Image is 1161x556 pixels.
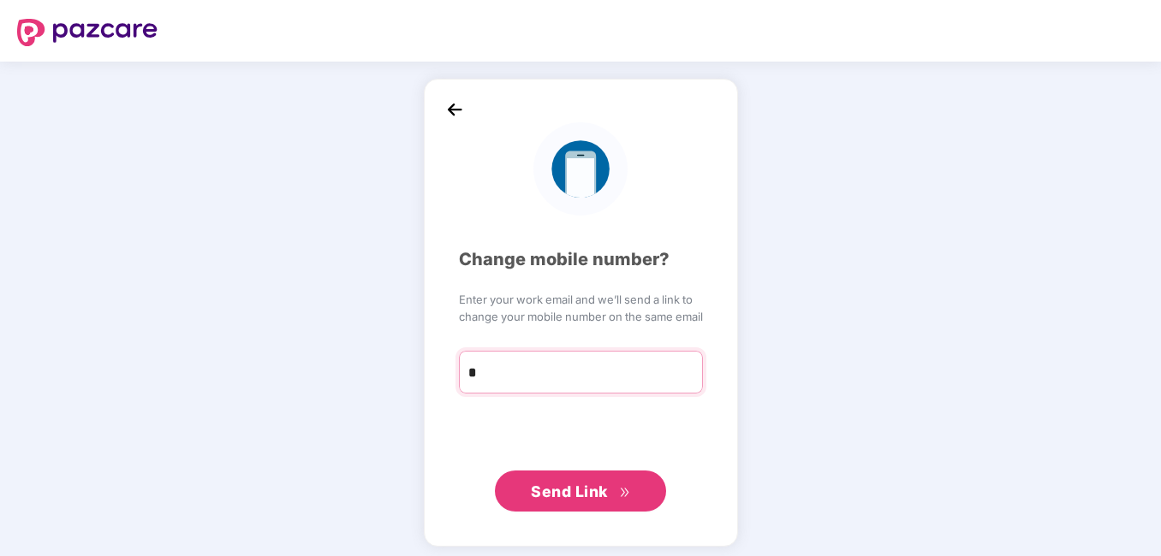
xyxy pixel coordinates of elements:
span: Enter your work email and we’ll send a link to [459,291,703,308]
img: logo [533,122,627,216]
div: Change mobile number? [459,246,703,273]
span: change your mobile number on the same email [459,308,703,325]
img: back_icon [442,97,467,122]
img: logo [17,19,158,46]
button: Send Linkdouble-right [495,470,666,512]
span: Send Link [531,482,608,500]
span: double-right [619,487,630,498]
